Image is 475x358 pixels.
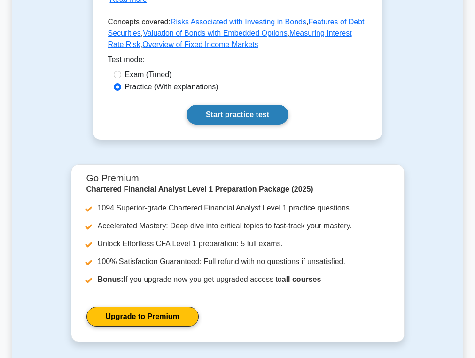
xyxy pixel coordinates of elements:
[86,307,199,327] a: Upgrade to Premium
[143,29,287,37] a: Valuation of Bonds with Embedded Options
[142,40,258,48] a: Overview of Fixed Income Markets
[108,54,367,69] div: Test mode:
[125,69,172,80] label: Exam (Timed)
[171,18,306,26] a: Risks Associated with Investing in Bonds
[108,29,352,48] a: Measuring Interest Rate Risk
[187,105,288,125] a: Start practice test
[108,16,367,54] p: Concepts covered: , , , ,
[125,81,218,93] label: Practice (With explanations)
[108,18,365,37] a: Features of Debt Securities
